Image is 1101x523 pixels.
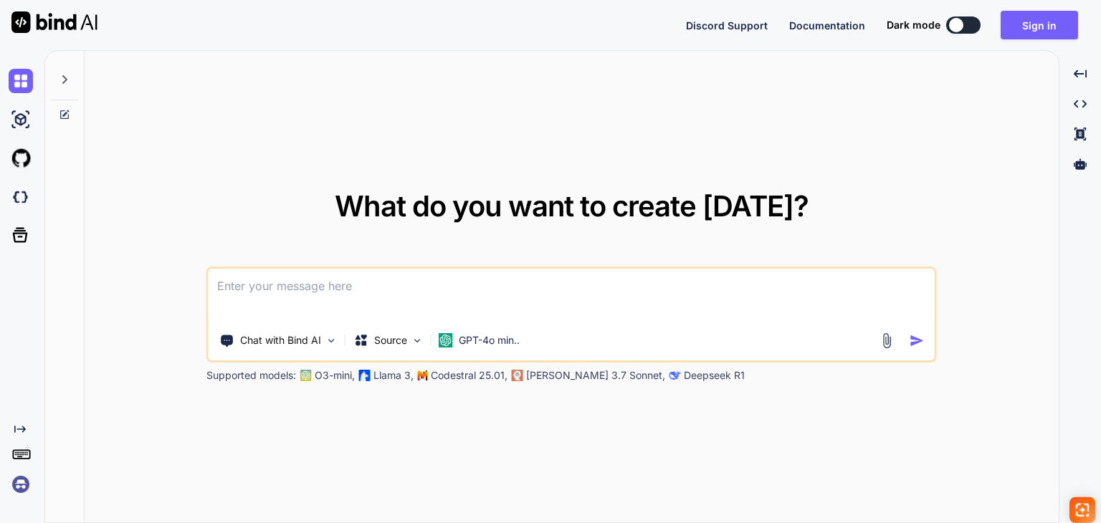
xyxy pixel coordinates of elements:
img: Mistral-AI [418,370,428,380]
span: What do you want to create [DATE]? [335,188,809,224]
img: GPT-4o mini [439,333,453,347]
img: claude [669,370,681,381]
button: Documentation [789,18,865,33]
p: GPT-4o min.. [459,333,520,347]
img: ai-studio [9,107,33,132]
img: githubLight [9,146,33,171]
p: Codestral 25.01, [431,368,507,383]
p: Source [374,333,407,347]
img: Pick Models [411,335,424,347]
span: Documentation [789,19,865,32]
img: chat [9,69,33,93]
img: icon [910,333,925,348]
img: attachment [879,332,895,349]
p: Llama 3, [373,368,414,383]
p: Chat with Bind AI [240,333,321,347]
p: [PERSON_NAME] 3.7 Sonnet, [526,368,665,383]
img: claude [512,370,523,381]
p: Supported models: [206,368,296,383]
img: GPT-4 [300,370,312,381]
img: Llama2 [359,370,371,381]
img: Bind AI [11,11,97,33]
button: Sign in [1001,11,1078,39]
button: Discord Support [686,18,768,33]
p: Deepseek R1 [684,368,745,383]
img: signin [9,472,33,496]
span: Dark mode [887,18,940,32]
p: O3-mini, [315,368,355,383]
img: darkCloudIdeIcon [9,185,33,209]
img: Pick Tools [325,335,338,347]
span: Discord Support [686,19,768,32]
